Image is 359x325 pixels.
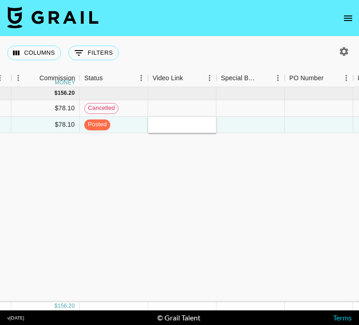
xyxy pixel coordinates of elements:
div: money [55,80,75,85]
div: Commission [39,69,75,87]
div: 156.20 [57,302,75,310]
div: Special Booking Type [216,69,285,87]
button: open drawer [339,9,357,27]
button: Menu [271,71,285,85]
img: Grail Talent [7,6,98,28]
div: $78.10 [11,100,80,117]
button: Show filters [68,46,119,60]
button: Menu [134,71,148,85]
div: © Grail Talent [157,313,200,322]
button: Sort [258,72,271,84]
div: Special Booking Type [221,69,258,87]
div: v [DATE] [7,315,24,321]
button: Sort [103,72,116,84]
div: Status [84,69,103,87]
a: Terms [333,313,352,322]
button: Sort [26,72,39,84]
div: PO Number [285,69,353,87]
div: $ [55,89,58,97]
button: Select columns [7,46,61,60]
div: Video Link [153,69,183,87]
span: posted [84,120,110,129]
div: PO Number [289,69,323,87]
div: Video Link [148,69,216,87]
div: $ [55,302,58,310]
div: 156.20 [57,89,75,97]
button: Sort [323,72,336,84]
button: Sort [183,72,196,84]
button: Menu [339,71,353,85]
span: cancelled [85,104,118,113]
div: Status [80,69,148,87]
button: Menu [11,71,25,85]
button: Menu [203,71,216,85]
div: $78.10 [11,117,80,133]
